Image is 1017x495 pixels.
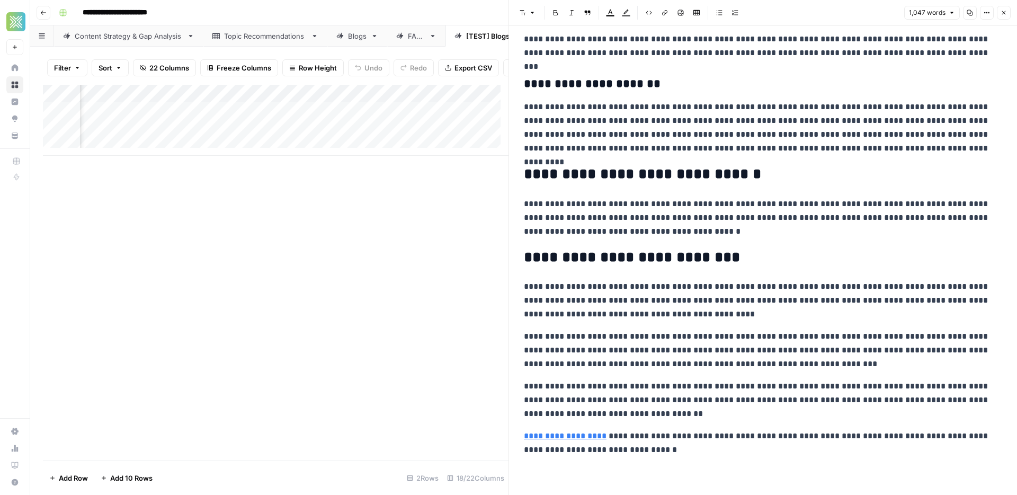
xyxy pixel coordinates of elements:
[47,59,87,76] button: Filter
[6,93,23,110] a: Insights
[408,31,425,41] div: FAQs
[92,59,129,76] button: Sort
[200,59,278,76] button: Freeze Columns
[224,31,307,41] div: Topic Recommendations
[6,8,23,35] button: Workspace: Xponent21
[54,25,203,47] a: Content Strategy & Gap Analysis
[454,63,492,73] span: Export CSV
[6,12,25,31] img: Xponent21 Logo
[348,31,367,41] div: Blogs
[904,6,960,20] button: 1,047 words
[203,25,327,47] a: Topic Recommendations
[410,63,427,73] span: Redo
[6,440,23,457] a: Usage
[445,25,530,47] a: [TEST] Blogs
[403,470,443,487] div: 2 Rows
[6,110,23,127] a: Opportunities
[387,25,445,47] a: FAQs
[282,59,344,76] button: Row Height
[299,63,337,73] span: Row Height
[443,470,508,487] div: 18/22 Columns
[99,63,112,73] span: Sort
[43,470,94,487] button: Add Row
[909,8,945,17] span: 1,047 words
[54,63,71,73] span: Filter
[438,59,499,76] button: Export CSV
[348,59,389,76] button: Undo
[394,59,434,76] button: Redo
[364,63,382,73] span: Undo
[133,59,196,76] button: 22 Columns
[59,473,88,483] span: Add Row
[110,473,153,483] span: Add 10 Rows
[75,31,183,41] div: Content Strategy & Gap Analysis
[6,474,23,491] button: Help + Support
[149,63,189,73] span: 22 Columns
[6,59,23,76] a: Home
[6,76,23,93] a: Browse
[217,63,271,73] span: Freeze Columns
[6,127,23,144] a: Your Data
[6,457,23,474] a: Learning Hub
[6,423,23,440] a: Settings
[466,31,510,41] div: [TEST] Blogs
[327,25,387,47] a: Blogs
[94,470,159,487] button: Add 10 Rows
